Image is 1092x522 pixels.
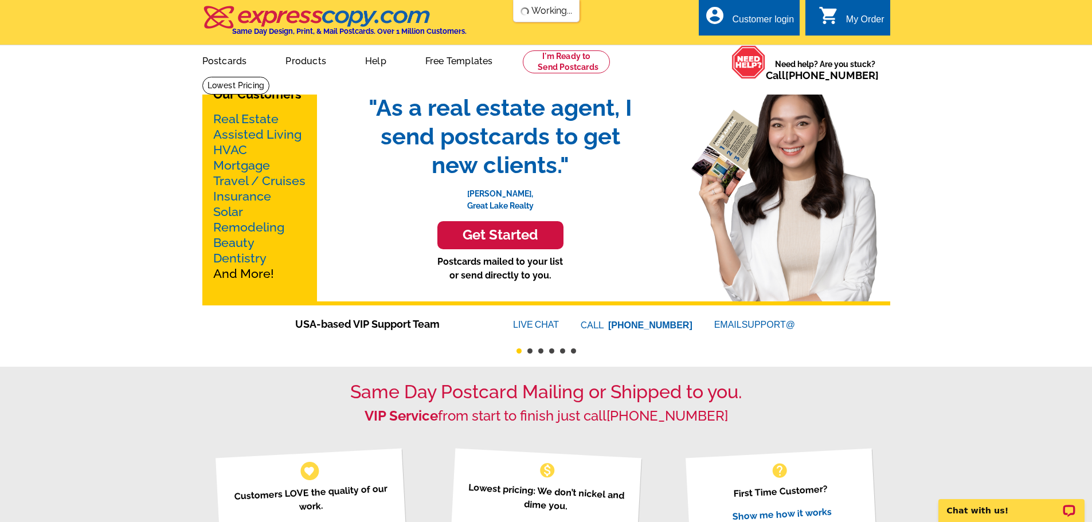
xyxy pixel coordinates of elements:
a: Real Estate [213,112,279,126]
font: LIVE [513,318,535,332]
i: shopping_cart [819,5,839,26]
strong: VIP Service [365,407,438,424]
a: shopping_cart My Order [819,13,884,27]
p: Lowest pricing: We don’t nickel and dime you. [465,480,627,516]
span: Need help? Are you stuck? [766,58,884,81]
span: USA-based VIP Support Team [295,316,479,332]
p: Postcards mailed to your list or send directly to you. [357,255,644,282]
button: 4 of 6 [549,348,554,354]
a: account_circle Customer login [704,13,794,27]
a: Help [347,46,405,73]
a: [PHONE_NUMBER] [608,320,692,330]
span: favorite [303,465,315,477]
h2: from start to finish just call [202,408,890,425]
h3: Get Started [452,227,549,244]
a: Same Day Design, Print, & Mail Postcards. Over 1 Million Customers. [202,14,467,36]
span: "As a real estate agent, I send postcards to get new clients." [357,93,644,179]
a: Beauty [213,236,255,250]
a: Show me how it works [732,506,832,522]
p: [PERSON_NAME], Great Lake Realty [357,179,644,212]
span: help [770,461,789,480]
a: LIVECHAT [513,320,559,329]
h1: Same Day Postcard Mailing or Shipped to you. [202,381,890,403]
i: account_circle [704,5,725,26]
p: And More! [213,111,306,281]
img: loading... [520,7,529,16]
p: First Time Customer? [700,480,862,503]
div: My Order [846,14,884,30]
a: [PHONE_NUMBER] [606,407,728,424]
a: Mortgage [213,158,270,172]
button: 5 of 6 [560,348,565,354]
h4: Same Day Design, Print, & Mail Postcards. Over 1 Million Customers. [232,27,467,36]
button: 6 of 6 [571,348,576,354]
span: Call [766,69,879,81]
a: Dentistry [213,251,267,265]
a: [PHONE_NUMBER] [785,69,879,81]
a: Assisted Living [213,127,302,142]
a: Free Templates [407,46,511,73]
iframe: LiveChat chat widget [931,486,1092,522]
a: Travel / Cruises [213,174,306,188]
a: Remodeling [213,220,284,234]
button: 3 of 6 [538,348,543,354]
a: Get Started [357,221,644,249]
span: monetization_on [538,461,557,480]
a: Postcards [184,46,265,73]
img: help [731,45,766,79]
p: Customers LOVE the quality of our work. [230,481,392,517]
a: Products [267,46,345,73]
font: SUPPORT@ [742,318,797,332]
font: CALL [581,319,605,332]
a: HVAC [213,143,247,157]
button: 1 of 6 [516,348,522,354]
button: 2 of 6 [527,348,533,354]
div: Customer login [732,14,794,30]
a: Solar [213,205,243,219]
a: EMAILSUPPORT@ [714,320,797,329]
a: Insurance [213,189,271,203]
